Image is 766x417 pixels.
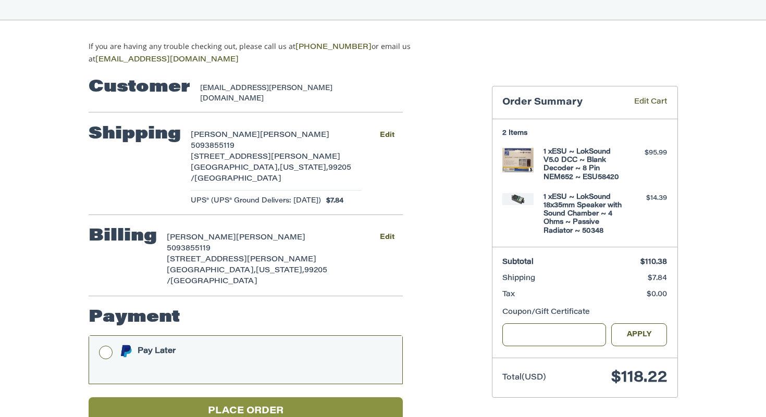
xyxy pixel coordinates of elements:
[191,132,260,139] span: [PERSON_NAME]
[194,175,281,183] span: [GEOGRAPHIC_DATA]
[167,267,327,285] span: 99205 /
[170,278,257,285] span: [GEOGRAPHIC_DATA]
[89,77,190,98] h2: Customer
[89,41,443,66] p: If you are having any trouble checking out, please call us at or email us at
[119,345,132,358] img: Pay Later icon
[191,154,340,161] span: [STREET_ADDRESS][PERSON_NAME]
[502,374,546,382] span: Total (USD)
[138,343,332,360] div: Pay Later
[200,83,392,104] div: [EMAIL_ADDRESS][PERSON_NAME][DOMAIN_NAME]
[256,267,304,274] span: [US_STATE],
[372,128,403,143] button: Edit
[502,323,606,347] input: Gift Certificate or Coupon Code
[543,148,623,182] h4: 1 x ESU ~ LokSound V5.0 DCC ~ Blank Decoder ~ 8 Pin NEM652 ~ ESU58420
[648,275,667,282] span: $7.84
[167,267,256,274] span: [GEOGRAPHIC_DATA],
[191,143,234,150] span: 5093855119
[640,259,667,266] span: $110.38
[89,226,157,247] h2: Billing
[89,307,180,328] h2: Payment
[95,56,239,64] a: [EMAIL_ADDRESS][DOMAIN_NAME]
[502,97,619,109] h3: Order Summary
[372,230,403,245] button: Edit
[167,234,236,242] span: [PERSON_NAME]
[321,196,343,206] span: $7.84
[191,165,280,172] span: [GEOGRAPHIC_DATA],
[611,370,667,386] span: $118.22
[89,124,181,145] h2: Shipping
[647,291,667,298] span: $0.00
[626,148,667,158] div: $95.99
[236,234,305,242] span: [PERSON_NAME]
[502,307,667,318] div: Coupon/Gift Certificate
[626,193,667,204] div: $14.39
[502,291,515,298] span: Tax
[543,193,623,235] h4: 1 x ESU ~ LokSound 18x35mm Speaker with Sound Chamber ~ 4 Ohms ~ Passive Radiator ~ 50348
[280,165,328,172] span: [US_STATE],
[502,259,534,266] span: Subtotal
[119,361,332,370] iframe: PayPal Message 1
[295,44,372,51] a: [PHONE_NUMBER]
[260,132,329,139] span: [PERSON_NAME]
[619,97,667,109] a: Edit Cart
[611,323,668,347] button: Apply
[167,256,316,263] span: [STREET_ADDRESS][PERSON_NAME]
[191,196,321,206] span: UPS® (UPS® Ground Delivers: [DATE])
[167,245,211,252] span: 5093855119
[502,129,667,137] h3: 2 Items
[502,275,535,282] span: Shipping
